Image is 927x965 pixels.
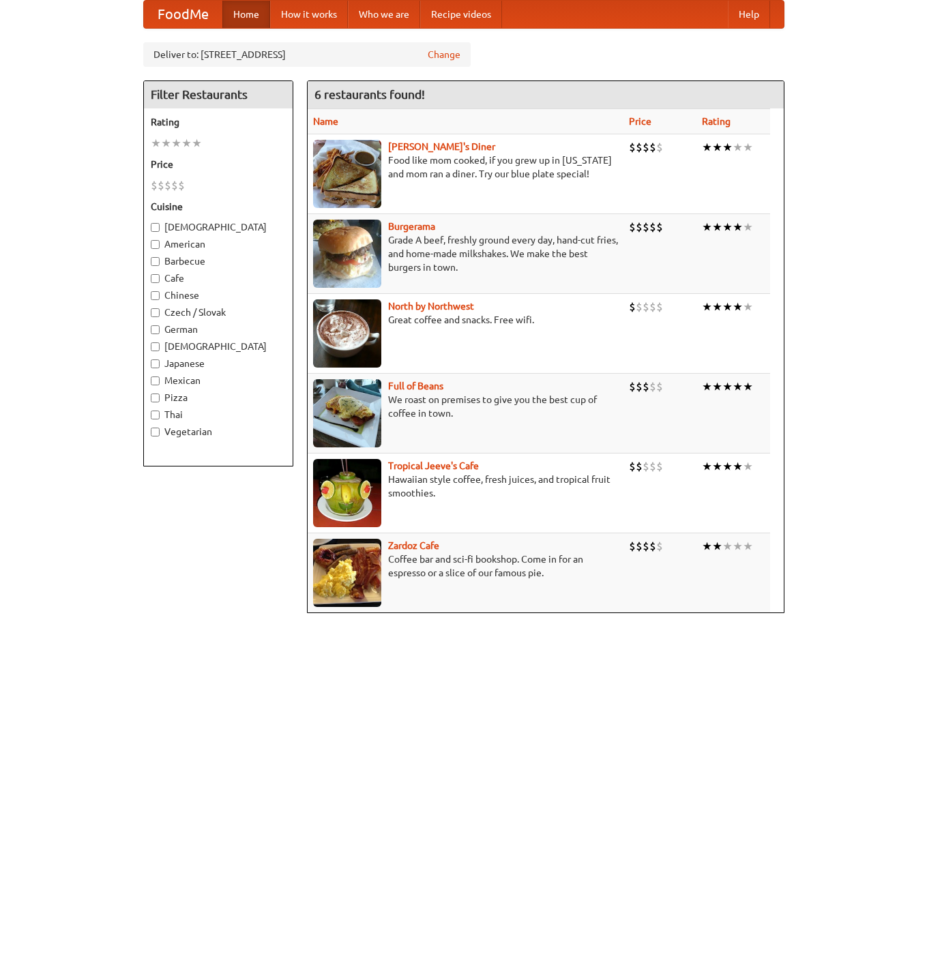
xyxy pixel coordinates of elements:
[733,379,743,394] li: ★
[313,299,381,368] img: north.jpg
[722,220,733,235] li: ★
[178,178,185,193] li: $
[143,42,471,67] div: Deliver to: [STREET_ADDRESS]
[222,1,270,28] a: Home
[649,140,656,155] li: $
[388,141,495,152] a: [PERSON_NAME]'s Diner
[151,291,160,300] input: Chinese
[656,140,663,155] li: $
[702,140,712,155] li: ★
[388,460,479,471] a: Tropical Jeeve's Cafe
[151,425,286,439] label: Vegetarian
[656,379,663,394] li: $
[151,323,286,336] label: German
[629,379,636,394] li: $
[313,379,381,447] img: beans.jpg
[712,220,722,235] li: ★
[151,408,286,421] label: Thai
[643,379,649,394] li: $
[656,539,663,554] li: $
[702,379,712,394] li: ★
[722,299,733,314] li: ★
[151,288,286,302] label: Chinese
[743,220,753,235] li: ★
[151,254,286,268] label: Barbecue
[712,379,722,394] li: ★
[643,459,649,474] li: $
[192,136,202,151] li: ★
[151,223,160,232] input: [DEMOGRAPHIC_DATA]
[722,379,733,394] li: ★
[151,428,160,436] input: Vegetarian
[649,539,656,554] li: $
[151,308,160,317] input: Czech / Slovak
[158,178,164,193] li: $
[428,48,460,61] a: Change
[151,274,160,283] input: Cafe
[151,240,160,249] input: American
[388,221,435,232] b: Burgerama
[313,473,618,500] p: Hawaiian style coffee, fresh juices, and tropical fruit smoothies.
[636,539,643,554] li: $
[629,299,636,314] li: $
[712,299,722,314] li: ★
[151,237,286,251] label: American
[733,459,743,474] li: ★
[702,116,731,127] a: Rating
[702,459,712,474] li: ★
[643,220,649,235] li: $
[151,325,160,334] input: German
[151,357,286,370] label: Japanese
[656,220,663,235] li: $
[702,220,712,235] li: ★
[313,393,618,420] p: We roast on premises to give you the best cup of coffee in town.
[643,299,649,314] li: $
[313,233,618,274] p: Grade A beef, freshly ground every day, hand-cut fries, and home-made milkshakes. We make the bes...
[151,359,160,368] input: Japanese
[722,140,733,155] li: ★
[151,158,286,171] h5: Price
[313,116,338,127] a: Name
[743,539,753,554] li: ★
[636,459,643,474] li: $
[722,459,733,474] li: ★
[144,81,293,108] h4: Filter Restaurants
[636,220,643,235] li: $
[314,88,425,101] ng-pluralize: 6 restaurants found!
[151,271,286,285] label: Cafe
[629,220,636,235] li: $
[636,299,643,314] li: $
[649,299,656,314] li: $
[151,136,161,151] li: ★
[151,220,286,234] label: [DEMOGRAPHIC_DATA]
[388,301,474,312] a: North by Northwest
[733,299,743,314] li: ★
[388,381,443,391] a: Full of Beans
[313,140,381,208] img: sallys.jpg
[743,379,753,394] li: ★
[702,299,712,314] li: ★
[629,539,636,554] li: $
[151,200,286,213] h5: Cuisine
[161,136,171,151] li: ★
[656,299,663,314] li: $
[649,379,656,394] li: $
[144,1,222,28] a: FoodMe
[649,459,656,474] li: $
[313,552,618,580] p: Coffee bar and sci-fi bookshop. Come in for an espresso or a slice of our famous pie.
[313,220,381,288] img: burgerama.jpg
[722,539,733,554] li: ★
[151,342,160,351] input: [DEMOGRAPHIC_DATA]
[643,539,649,554] li: $
[420,1,502,28] a: Recipe videos
[171,178,178,193] li: $
[733,220,743,235] li: ★
[151,306,286,319] label: Czech / Slovak
[313,459,381,527] img: jeeves.jpg
[649,220,656,235] li: $
[712,539,722,554] li: ★
[181,136,192,151] li: ★
[743,299,753,314] li: ★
